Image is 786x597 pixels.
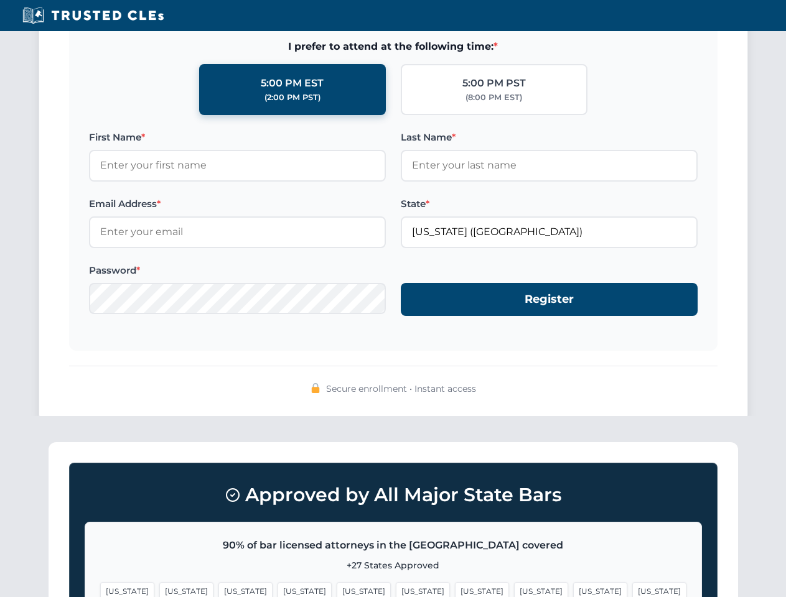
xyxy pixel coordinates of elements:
[89,39,698,55] span: I prefer to attend at the following time:
[89,150,386,181] input: Enter your first name
[89,263,386,278] label: Password
[462,75,526,91] div: 5:00 PM PST
[401,130,698,145] label: Last Name
[261,75,324,91] div: 5:00 PM EST
[89,216,386,248] input: Enter your email
[100,558,686,572] p: +27 States Approved
[89,197,386,211] label: Email Address
[401,283,698,316] button: Register
[326,382,476,396] span: Secure enrollment • Instant access
[100,537,686,553] p: 90% of bar licensed attorneys in the [GEOGRAPHIC_DATA] covered
[311,383,320,393] img: 🔒
[401,197,698,211] label: State
[401,150,698,181] input: Enter your last name
[264,91,320,104] div: (2:00 PM PST)
[89,130,386,145] label: First Name
[401,216,698,248] input: Florida (FL)
[19,6,167,25] img: Trusted CLEs
[85,478,702,512] h3: Approved by All Major State Bars
[466,91,522,104] div: (8:00 PM EST)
